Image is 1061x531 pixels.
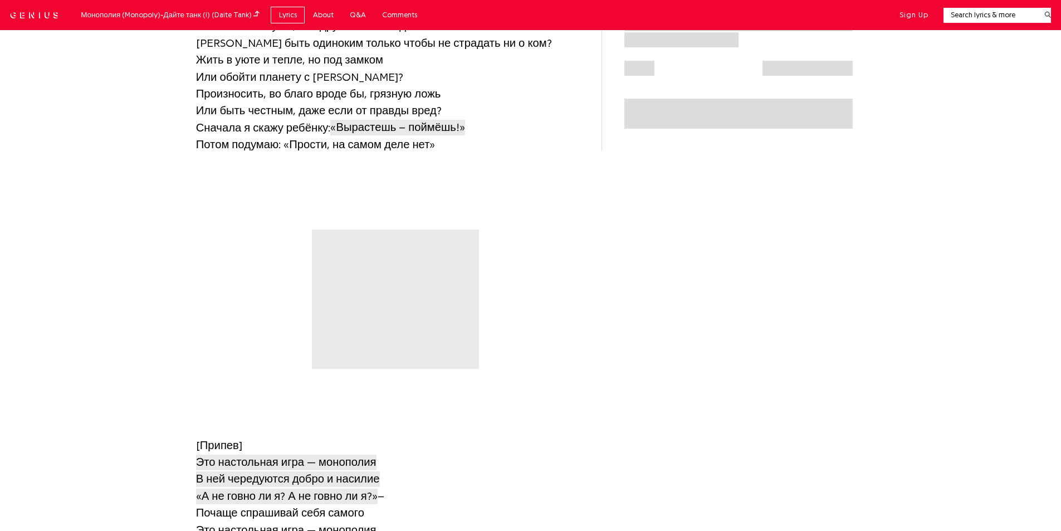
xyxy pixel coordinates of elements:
span: Это настольная игра — монополия [196,455,377,470]
a: About [305,7,341,24]
span: В ней чередуются добро и насилие [196,471,380,487]
input: Search lyrics & more [943,9,1038,21]
a: Это настольная игра — монополия [196,454,377,471]
span: «А не говно ли я? А не говно ли я?» [196,489,378,504]
a: Q&A [341,7,374,24]
button: Sign Up [899,10,928,20]
a: Lyrics [271,7,305,24]
a: Comments [374,7,425,24]
a: «А не говно ли я? А не говно ли я?» [196,488,378,505]
a: В ней чередуются добро и насилие [196,471,380,488]
span: «Вырастешь – поймёшь!» [330,120,465,135]
div: Монополия (Monopoly) - Дайте танк (!) (Daite Tank) [81,9,260,21]
a: «Вырастешь – поймёшь!» [330,119,465,137]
